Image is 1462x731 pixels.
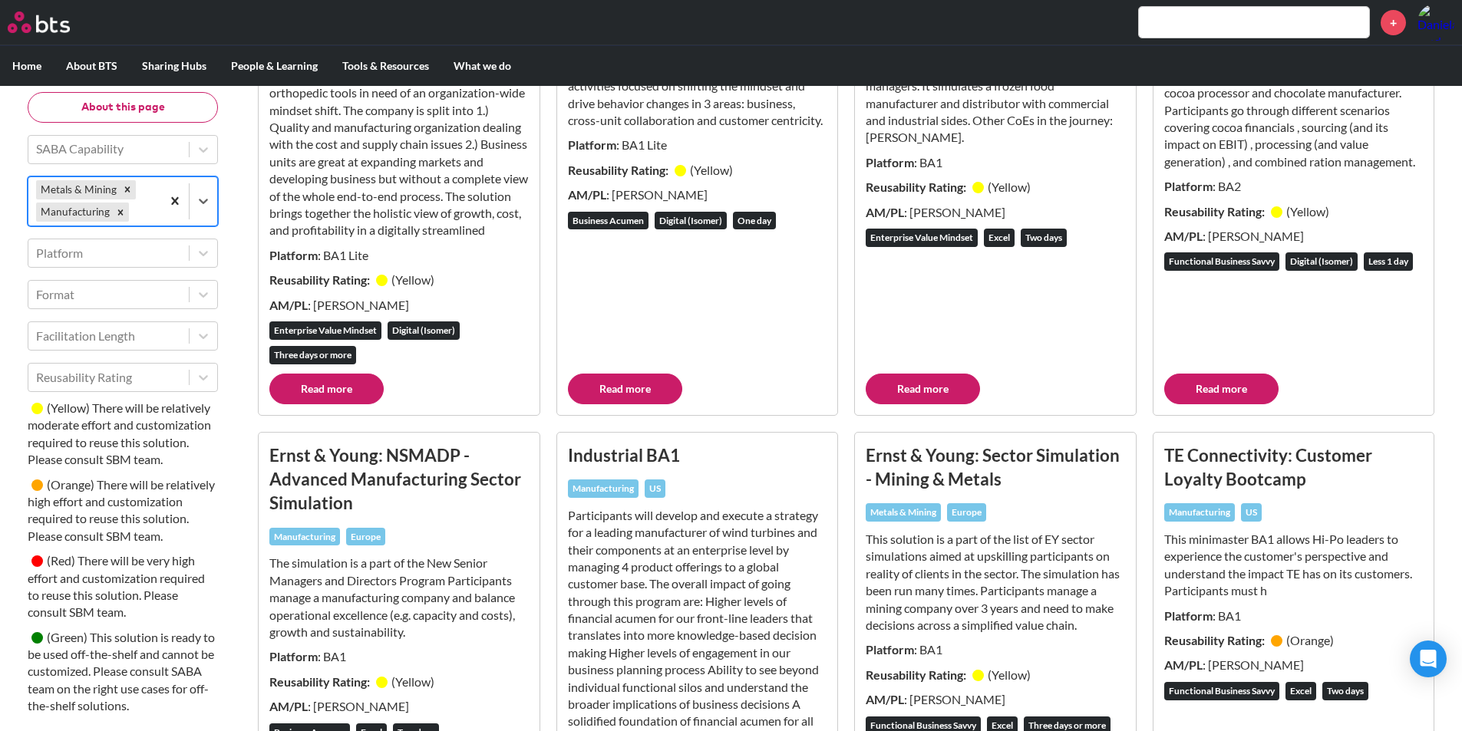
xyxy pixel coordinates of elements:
p: : BA1 [866,154,1125,171]
strong: AM/PL [269,699,308,713]
h3: Ernst & Young: NSMADP - Advanced Manufacturing Sector Simulation [269,443,529,515]
small: ( Orange ) [1286,633,1334,647]
small: ( Yellow ) [47,400,90,415]
p: This minimaster BA1 allows Hi-Po leaders to experience the customer's perspective and understand ... [1164,531,1424,600]
h3: TE Connectivity: Customer Loyalty Bootcamp [1164,443,1424,492]
small: ( Orange ) [47,477,94,492]
div: Two days [1021,229,1067,247]
p: : [PERSON_NAME] [568,186,827,203]
strong: Platform [269,649,318,663]
div: Europe [947,503,986,522]
label: Tools & Resources [330,46,441,86]
div: Manufacturing [568,479,639,498]
a: Read more [1164,374,1279,404]
p: : [PERSON_NAME] [269,698,529,715]
div: Manufacturing [1164,503,1235,522]
strong: AM/PL [269,298,308,312]
p: : BA1 [1164,608,1424,624]
small: ( Yellow ) [988,667,1031,682]
a: + [1381,10,1406,35]
strong: AM/PL [866,692,904,706]
strong: Reusability Rating: [1164,633,1267,647]
strong: Platform [1164,179,1213,193]
p: This simulation was build as a part of the Sales Academy journey for [PERSON_NAME]'s sales manage... [866,44,1125,147]
label: Sharing Hubs [130,46,219,86]
p: : BA1 Lite [269,247,529,264]
div: Excel [984,229,1015,247]
div: Digital (Isomer) [388,321,460,340]
div: Enterprise Value Mindset [866,229,978,247]
p: Stryker is a manufacturer of surgical and orthopedic tools in need of an organization-wide mindse... [269,68,529,239]
div: Manufacturing [36,203,112,222]
div: Enterprise Value Mindset [269,321,381,340]
a: Read more [568,374,682,404]
small: ( Yellow ) [391,674,434,689]
strong: Reusability Rating: [866,667,969,682]
strong: Reusability Rating: [568,163,671,177]
div: Functional Business Savvy [1164,252,1279,271]
strong: Reusability Rating: [866,179,969,194]
div: Business Acumen [568,212,648,230]
h3: Industrial BA1 [568,443,827,467]
label: What we do [441,46,523,86]
div: Excel [1285,682,1316,700]
strong: Reusability Rating: [269,272,372,287]
label: People & Learning [219,46,330,86]
a: Read more [269,374,384,404]
p: A Functional Business Savvy BA2 solution for a cocoa processor and chocolate manufacturer. Partic... [1164,68,1424,170]
strong: Reusability Rating: [269,674,372,689]
strong: Platform [568,137,616,152]
p: : BA1 Lite [568,137,827,153]
img: Daniela Trad [1417,4,1454,41]
div: Digital (Isomer) [655,212,727,230]
div: Three days or more [269,346,356,364]
strong: AM/PL [866,205,904,219]
strong: Platform [866,642,914,657]
p: : [PERSON_NAME] [1164,657,1424,673]
p: : [PERSON_NAME] [269,297,529,314]
small: ( Yellow ) [988,179,1031,194]
strong: AM/PL [1164,229,1203,243]
strong: Platform [1164,608,1213,623]
small: There will be relatively moderate effort and customization required to reuse this solution. Pleas... [28,400,211,466]
a: Profile [1417,4,1454,41]
p: : [PERSON_NAME] [866,204,1125,221]
div: Remove Metals & Mining [119,180,136,199]
p: : BA1 [866,641,1125,658]
small: ( Yellow ) [1286,204,1329,219]
p: : BA1 [269,648,529,665]
div: Less 1 day [1364,252,1413,271]
div: Metals & Mining [866,503,941,522]
small: ( Yellow ) [690,163,733,177]
div: Digital (Isomer) [1285,252,1358,271]
div: Functional Business Savvy [1164,682,1279,700]
a: Go home [8,12,98,33]
label: About BTS [54,46,130,86]
h3: Ernst & Young: Sector Simulation - Mining & Metals [866,443,1125,492]
small: ( Yellow ) [391,272,434,287]
strong: AM/PL [568,187,606,202]
div: Europe [346,528,385,546]
img: BTS Logo [8,12,70,33]
div: One day [733,212,776,230]
p: The simulation is a part of the New Senior Managers and Directors Program Participants manage a m... [269,555,529,640]
div: Two days [1322,682,1368,700]
div: US [1241,503,1262,522]
small: ( Red ) [47,554,75,568]
strong: Platform [866,155,914,170]
p: : BA2 [1164,178,1424,195]
p: : [PERSON_NAME] [1164,228,1424,245]
strong: Reusability Rating: [1164,204,1267,219]
div: US [645,479,665,498]
a: Read more [866,374,980,404]
p: : [PERSON_NAME] [866,691,1125,708]
div: Open Intercom Messenger [1410,640,1447,677]
p: Customized BA1 Lite for MediaTek’s L1 Managers of its chip design and manufacturing activities fo... [568,44,827,130]
small: There will be relatively high effort and customization required to reuse this solution. Please co... [28,477,215,543]
p: This solution is a part of the list of EY sector simulations aimed at upskilling participants on ... [866,531,1125,634]
div: Manufacturing [269,528,340,546]
button: About this page [28,92,218,123]
strong: AM/PL [1164,657,1203,672]
div: Remove Manufacturing [112,203,129,222]
div: Metals & Mining [36,180,119,199]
